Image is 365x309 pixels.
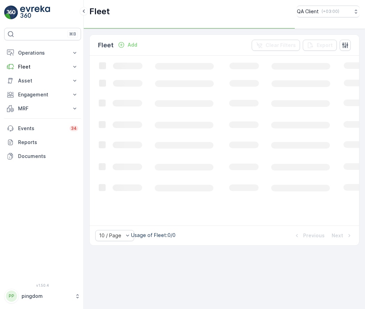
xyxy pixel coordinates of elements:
[22,293,71,300] p: pingdom
[4,283,81,287] span: v 1.50.4
[303,40,337,51] button: Export
[4,135,81,149] a: Reports
[297,6,359,17] button: QA Client(+03:00)
[18,63,67,70] p: Fleet
[322,9,339,14] p: ( +03:00 )
[131,232,176,239] p: Usage of Fleet : 0/0
[20,6,50,19] img: logo_light-DOdMpM7g.png
[266,42,296,49] p: Clear Filters
[18,105,67,112] p: MRF
[69,31,76,37] p: ⌘B
[6,291,17,302] div: PP
[115,41,140,49] button: Add
[98,40,114,50] p: Fleet
[4,289,81,303] button: PPpingdom
[18,125,65,132] p: Events
[4,6,18,19] img: logo
[18,77,67,84] p: Asset
[18,91,67,98] p: Engagement
[4,46,81,60] button: Operations
[4,60,81,74] button: Fleet
[331,231,354,240] button: Next
[332,232,343,239] p: Next
[18,49,67,56] p: Operations
[18,139,78,146] p: Reports
[4,121,81,135] a: Events34
[128,41,137,48] p: Add
[297,8,319,15] p: QA Client
[4,102,81,116] button: MRF
[71,126,77,131] p: 34
[89,6,110,17] p: Fleet
[317,42,333,49] p: Export
[303,232,325,239] p: Previous
[4,88,81,102] button: Engagement
[4,74,81,88] button: Asset
[252,40,300,51] button: Clear Filters
[293,231,325,240] button: Previous
[18,153,78,160] p: Documents
[4,149,81,163] a: Documents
